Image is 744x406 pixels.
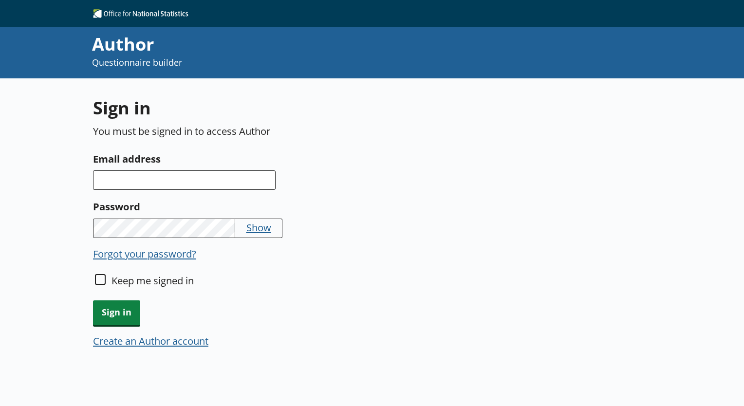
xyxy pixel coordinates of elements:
h1: Sign in [93,96,458,120]
label: Password [93,199,458,214]
div: Author [92,32,498,56]
label: Email address [93,151,458,166]
button: Sign in [93,300,140,325]
p: Questionnaire builder [92,56,498,69]
p: You must be signed in to access Author [93,124,458,138]
button: Forgot your password? [93,247,196,260]
button: Create an Author account [93,334,208,348]
label: Keep me signed in [112,274,194,287]
button: Show [246,221,271,234]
